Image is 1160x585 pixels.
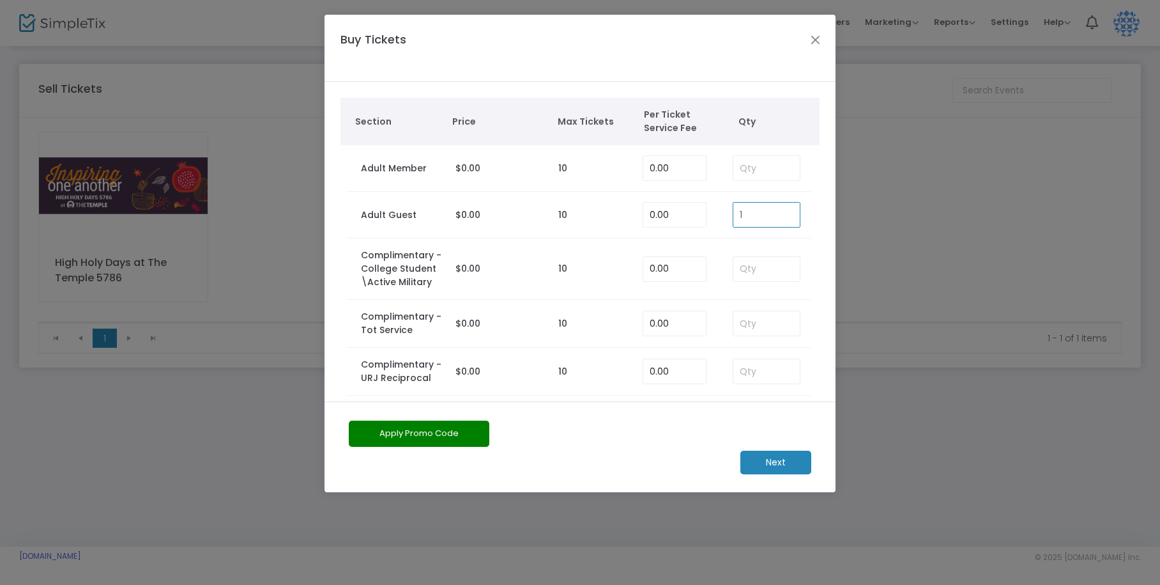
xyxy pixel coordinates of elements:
button: Close [807,31,824,48]
span: Per Ticket Service Fee [644,108,717,135]
span: Qty [738,115,814,129]
label: Adult Member [361,162,427,175]
input: Qty [733,359,800,384]
span: $0.00 [455,262,480,275]
span: Section [355,115,440,129]
label: 10 [558,162,567,175]
input: Qty [733,156,800,180]
input: Enter Service Fee [643,257,706,281]
input: Qty [733,311,800,336]
input: Enter Service Fee [643,203,706,227]
input: Enter Service Fee [643,311,706,336]
span: Max Tickets [558,115,631,129]
label: 10 [558,365,567,378]
label: Complimentary - College Student\Active Military [361,249,443,289]
input: Qty [733,257,800,281]
label: 10 [558,317,567,331]
span: $0.00 [455,317,480,330]
h4: Buy Tickets [334,31,454,66]
span: Price [452,115,545,129]
input: Qty [733,203,800,227]
label: Adult Guest [361,208,416,222]
input: Enter Service Fee [643,156,706,180]
label: Complimentary - Tot Service [361,310,443,337]
input: Enter Service Fee [643,359,706,384]
m-button: Next [740,451,811,474]
span: $0.00 [455,162,480,175]
label: 10 [558,208,567,222]
span: $0.00 [455,208,480,221]
span: $0.00 [455,365,480,378]
label: 10 [558,262,567,276]
label: Complimentary - URJ Reciprocal [361,358,443,385]
button: Apply Promo Code [349,421,489,447]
